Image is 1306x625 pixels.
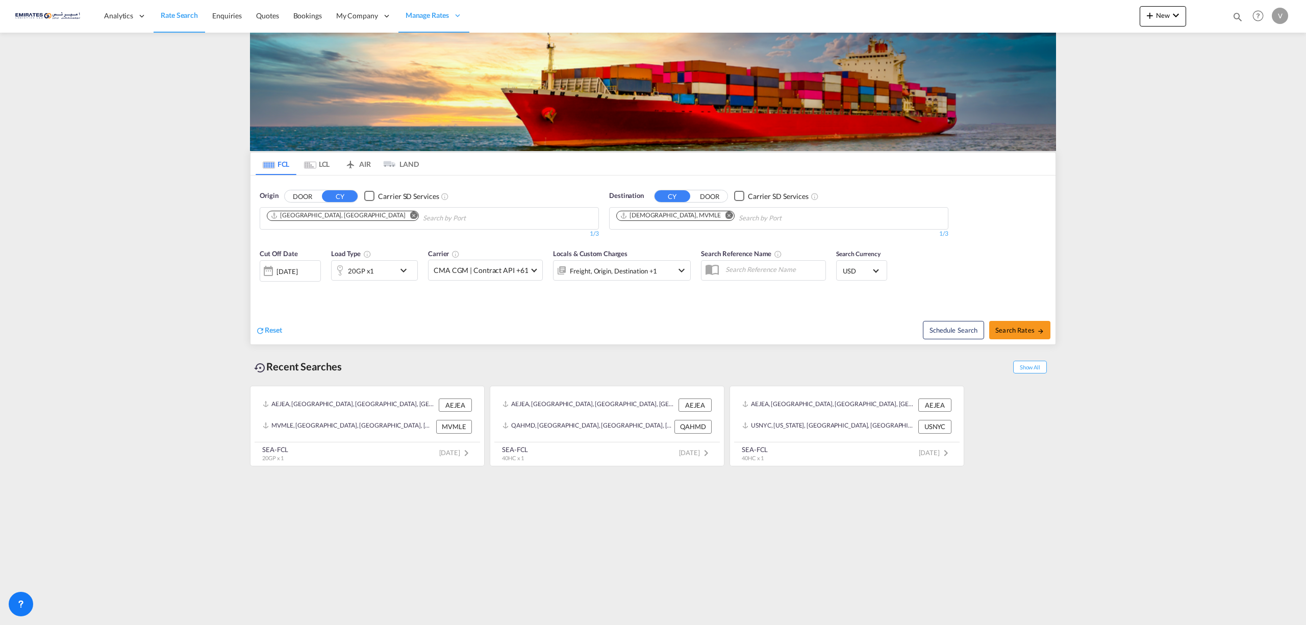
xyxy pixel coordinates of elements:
md-tab-item: LAND [378,153,419,175]
md-icon: The selected Trucker/Carrierwill be displayed in the rate results If the rates are from another f... [451,250,460,258]
div: V [1272,8,1288,24]
div: 1/3 [260,230,599,238]
span: 20GP x 1 [262,455,284,461]
div: icon-magnify [1232,11,1243,27]
input: Search Reference Name [720,262,825,277]
span: Show All [1013,361,1047,373]
md-icon: icon-chevron-down [1170,9,1182,21]
button: icon-plus 400-fgNewicon-chevron-down [1140,6,1186,27]
div: SEA-FCL [262,445,288,454]
span: My Company [336,11,378,21]
md-chips-wrap: Chips container. Use arrow keys to select chips. [615,208,840,227]
span: Origin [260,191,278,201]
button: Search Ratesicon-arrow-right [989,321,1050,339]
input: Chips input. [739,210,836,227]
div: MVMLE, Male, Maldives, Indian Subcontinent, Asia Pacific [263,420,434,433]
div: Press delete to remove this chip. [270,211,407,220]
div: AEJEA, Jebel Ali, United Arab Emirates, Middle East, Middle East [263,398,436,412]
div: USNYC [918,420,951,433]
div: Freight Origin Destination Factory Stuffingicon-chevron-down [553,260,691,281]
button: DOOR [692,190,727,202]
md-select: Select Currency: $ USDUnited States Dollar [842,263,882,278]
span: 40HC x 1 [742,455,764,461]
div: Jebel Ali, AEJEA [270,211,405,220]
md-icon: icon-chevron-right [700,447,712,459]
span: New [1144,11,1182,19]
recent-search-card: AEJEA, [GEOGRAPHIC_DATA], [GEOGRAPHIC_DATA], [GEOGRAPHIC_DATA], [GEOGRAPHIC_DATA] AEJEAUSNYC, [US... [730,386,964,466]
span: Locals & Custom Charges [553,249,627,258]
div: AEJEA [439,398,472,412]
div: QAHMD [674,420,712,433]
button: Remove [719,211,734,221]
div: AEJEA [918,398,951,412]
div: 1/3 [609,230,948,238]
div: [DATE] [277,267,297,276]
span: Manage Rates [406,10,449,20]
span: Search Rates [995,326,1044,334]
span: Analytics [104,11,133,21]
span: Cut Off Date [260,249,298,258]
md-checkbox: Checkbox No Ink [364,191,439,202]
md-icon: icon-airplane [344,158,357,166]
md-icon: Your search will be saved by the below given name [774,250,782,258]
span: Reset [265,326,282,334]
span: Load Type [331,249,371,258]
span: [DATE] [919,448,952,457]
button: Remove [403,211,418,221]
div: SEA-FCL [742,445,768,454]
md-icon: icon-chevron-down [397,264,415,277]
md-icon: icon-plus 400-fg [1144,9,1156,21]
div: icon-refreshReset [256,325,282,336]
img: LCL+%26+FCL+BACKGROUND.png [250,33,1056,151]
md-tab-item: FCL [256,153,296,175]
button: CY [322,190,358,202]
md-icon: icon-arrow-right [1037,328,1044,335]
recent-search-card: AEJEA, [GEOGRAPHIC_DATA], [GEOGRAPHIC_DATA], [GEOGRAPHIC_DATA], [GEOGRAPHIC_DATA] AEJEAQAHMD, [GE... [490,386,724,466]
img: c67187802a5a11ec94275b5db69a26e6.png [15,5,84,28]
div: Male, MVMLE [620,211,721,220]
div: AEJEA, Jebel Ali, United Arab Emirates, Middle East, Middle East [742,398,916,412]
div: Help [1249,7,1272,26]
span: [DATE] [439,448,472,457]
span: Bookings [293,11,322,20]
div: Freight Origin Destination Factory Stuffing [570,264,657,278]
md-icon: icon-chevron-right [460,447,472,459]
md-icon: icon-refresh [256,326,265,335]
span: [DATE] [679,448,712,457]
span: USD [843,266,871,276]
md-pagination-wrapper: Use the left and right arrow keys to navigate between tabs [256,153,419,175]
div: 20GP x1icon-chevron-down [331,260,418,281]
div: AEJEA, Jebel Ali, United Arab Emirates, Middle East, Middle East [503,398,676,412]
div: Recent Searches [250,355,346,378]
md-icon: Unchecked: Search for CY (Container Yard) services for all selected carriers.Checked : Search for... [811,192,819,201]
span: 40HC x 1 [502,455,524,461]
md-icon: icon-magnify [1232,11,1243,22]
button: Note: By default Schedule search will only considerorigin ports, destination ports and cut off da... [923,321,984,339]
md-tab-item: LCL [296,153,337,175]
span: Carrier [428,249,460,258]
div: Carrier SD Services [378,191,439,202]
md-chips-wrap: Chips container. Use arrow keys to select chips. [265,208,524,227]
span: CMA CGM | Contract API +61 [434,265,528,276]
div: MVMLE [436,420,472,433]
button: DOOR [285,190,320,202]
span: Search Currency [836,250,881,258]
input: Chips input. [423,210,520,227]
div: QAHMD, Hamad, Qatar, Middle East, Middle East [503,420,672,433]
md-icon: icon-information-outline [363,250,371,258]
div: 20GP x1 [348,264,374,278]
md-icon: icon-chevron-right [940,447,952,459]
span: Quotes [256,11,279,20]
span: Search Reference Name [701,249,782,258]
button: CY [655,190,690,202]
div: USNYC, New York, NY, United States, North America, Americas [742,420,916,433]
div: Press delete to remove this chip. [620,211,723,220]
span: Destination [609,191,644,201]
div: [DATE] [260,260,321,282]
span: Enquiries [212,11,242,20]
div: OriginDOOR CY Checkbox No InkUnchecked: Search for CY (Container Yard) services for all selected ... [250,176,1056,344]
div: Carrier SD Services [748,191,809,202]
span: Rate Search [161,11,198,19]
md-icon: icon-chevron-down [675,264,688,277]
